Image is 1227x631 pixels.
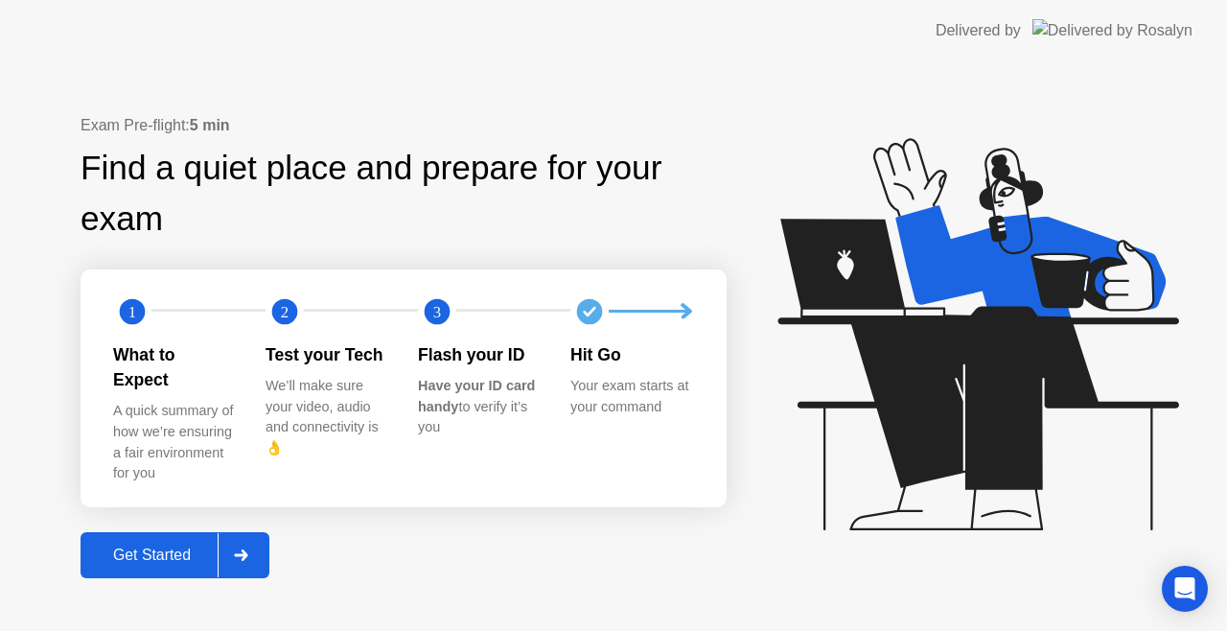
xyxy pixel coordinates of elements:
div: Hit Go [570,342,692,367]
div: Your exam starts at your command [570,376,692,417]
div: We’ll make sure your video, audio and connectivity is 👌 [266,376,387,458]
text: 2 [281,302,289,320]
img: Delivered by Rosalyn [1032,19,1192,41]
div: Delivered by [936,19,1021,42]
text: 3 [433,302,441,320]
div: Open Intercom Messenger [1162,566,1208,612]
div: Test your Tech [266,342,387,367]
b: 5 min [190,117,230,133]
div: A quick summary of how we’re ensuring a fair environment for you [113,401,235,483]
button: Get Started [81,532,269,578]
div: Find a quiet place and prepare for your exam [81,143,727,245]
div: to verify it’s you [418,376,540,438]
div: Exam Pre-flight: [81,114,727,137]
div: Get Started [86,547,218,564]
text: 1 [128,302,136,320]
b: Have your ID card handy [418,378,535,414]
div: What to Expect [113,342,235,393]
div: Flash your ID [418,342,540,367]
